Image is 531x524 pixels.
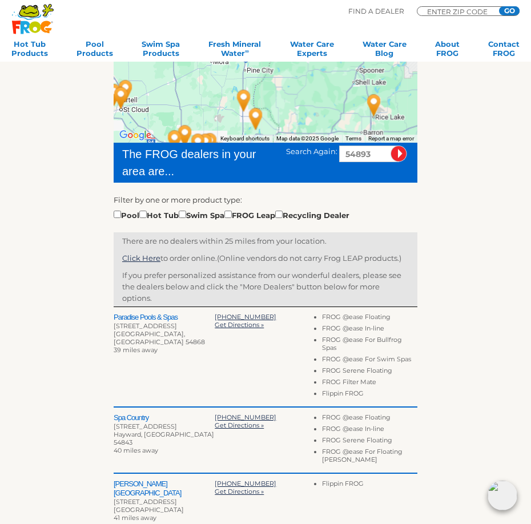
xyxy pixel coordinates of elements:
li: FROG Serene Floating [322,366,417,378]
li: FROG @ease In-line [322,324,417,336]
a: [PHONE_NUMBER] [215,479,276,487]
div: [GEOGRAPHIC_DATA] [114,506,215,514]
input: Submit [391,146,407,162]
h2: [PERSON_NAME] [GEOGRAPHIC_DATA] [114,479,215,498]
a: Hot TubProducts [11,39,48,62]
div: [STREET_ADDRESS] [114,322,215,330]
a: PoolProducts [77,39,113,62]
a: AboutFROG [435,39,460,62]
div: Valley Pools & Spas - Andover - 68 miles away. [192,129,219,160]
a: Get Directions » [215,421,264,429]
li: FROG @ease For Swim Spas [322,355,417,366]
li: FROG Filter Mate [322,378,417,389]
div: Poolwerx - Elk River - 73 miles away. [172,120,198,151]
img: openIcon [488,481,517,510]
img: Google [116,128,154,143]
li: Flippin FROG [322,479,417,491]
li: Flippin FROG [322,389,417,401]
li: FROG @ease Floating [322,413,417,425]
li: FROG @ease In-line [322,425,417,436]
span: 39 miles away [114,346,158,354]
a: Water CareBlog [363,39,407,62]
a: Report a map error [368,135,414,142]
div: [GEOGRAPHIC_DATA], [GEOGRAPHIC_DATA] 54868 [114,330,215,346]
span: Map data ©2025 Google [276,135,339,142]
a: [PHONE_NUMBER] [215,413,276,421]
li: FROG Serene Floating [322,436,417,448]
div: Platinum Pool, Spa, Sauna - 90 miles away. [112,75,139,106]
div: Peterson's North Branch Mill - 41 miles away. [231,85,257,116]
sup: ∞ [245,48,249,54]
a: Fresh MineralWater∞ [208,39,261,62]
input: GO [499,6,520,15]
a: [PHONE_NUMBER] [215,313,276,321]
a: Swim SpaProducts [142,39,180,62]
input: Zip Code Form [426,9,494,14]
a: Click Here [122,253,160,263]
div: [STREET_ADDRESS] [114,498,215,506]
a: Open this area in Google Maps (opens a new window) [116,128,154,143]
p: If you prefer personalized assistance from our wonderful dealers, please see the dealers below an... [122,269,409,304]
span: 41 miles away [114,514,156,522]
p: There are no dealers within 25 miles from your location. [122,235,409,247]
span: Search Again: [286,147,337,156]
p: Find A Dealer [348,6,404,17]
a: ContactFROG [488,39,520,62]
a: Terms (opens in new tab) [345,135,361,142]
button: Keyboard shortcuts [220,135,269,143]
a: Water CareExperts [290,39,334,62]
label: Filter by one or more product type: [114,194,242,205]
div: A-Pro Pool & Spa - 43 miles away. [243,103,269,134]
div: Sparkle Pool Service Inc - 67 miles away. [197,128,223,159]
span: 40 miles away [114,446,158,454]
div: Nassau Pools & Spas, Inc. - 79 miles away. [162,126,188,156]
h2: Spa Country [114,413,215,422]
li: FROG @ease For Floating [PERSON_NAME] [322,448,417,467]
div: Hayward, [GEOGRAPHIC_DATA] 54843 [114,430,215,446]
div: Pinnacle Pool and More - 66 miles away. [207,137,233,168]
div: Ament Spas & Pools - 93 miles away. [108,82,134,113]
p: (Online vendors do not carry Frog LEAP products.) [122,252,409,264]
div: Paradise Pools & Spas - 39 miles away. [361,90,387,120]
a: Get Directions » [215,487,264,495]
div: The FROG dealers in your area are... [122,146,269,180]
div: Poolwerx - St. Cloud - 96 miles away. [101,79,127,110]
h2: Paradise Pools & Spas [114,313,215,322]
li: FROG @ease For Bullfrog Spas [322,336,417,355]
div: The Pool Store Inc - Blaine - 68 miles away. [204,138,231,169]
div: Blue Lagoon Hot Tubs - 71 miles away. [185,129,211,160]
div: Pool Hot Tub Swim Spa FROG Leap Recycling Dealer [114,208,349,221]
span: to order online. [122,253,217,263]
div: [STREET_ADDRESS] [114,422,215,430]
li: FROG @ease Floating [322,313,417,324]
a: Get Directions » [215,321,264,329]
